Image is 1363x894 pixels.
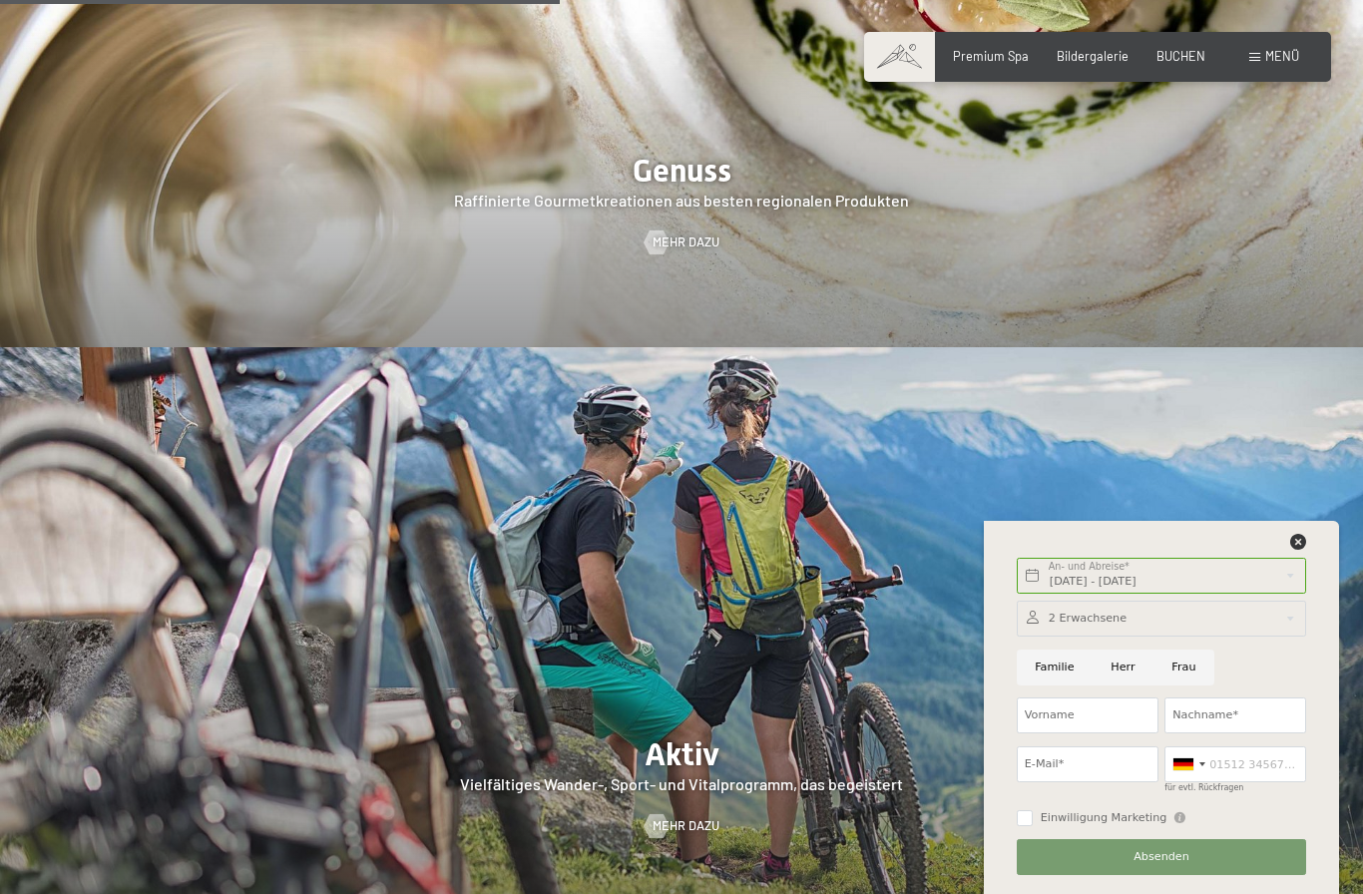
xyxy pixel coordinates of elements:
[1165,747,1211,781] div: Germany (Deutschland): +49
[1134,849,1189,865] span: Absenden
[1164,783,1243,792] label: für evtl. Rückfragen
[1164,746,1306,782] input: 01512 3456789
[1057,48,1129,64] a: Bildergalerie
[645,233,719,251] a: Mehr dazu
[1156,48,1205,64] a: BUCHEN
[1017,839,1306,875] button: Absenden
[653,817,719,835] span: Mehr dazu
[953,48,1029,64] a: Premium Spa
[645,817,719,835] a: Mehr dazu
[653,233,719,251] span: Mehr dazu
[1265,48,1299,64] span: Menü
[1041,810,1167,826] span: Einwilligung Marketing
